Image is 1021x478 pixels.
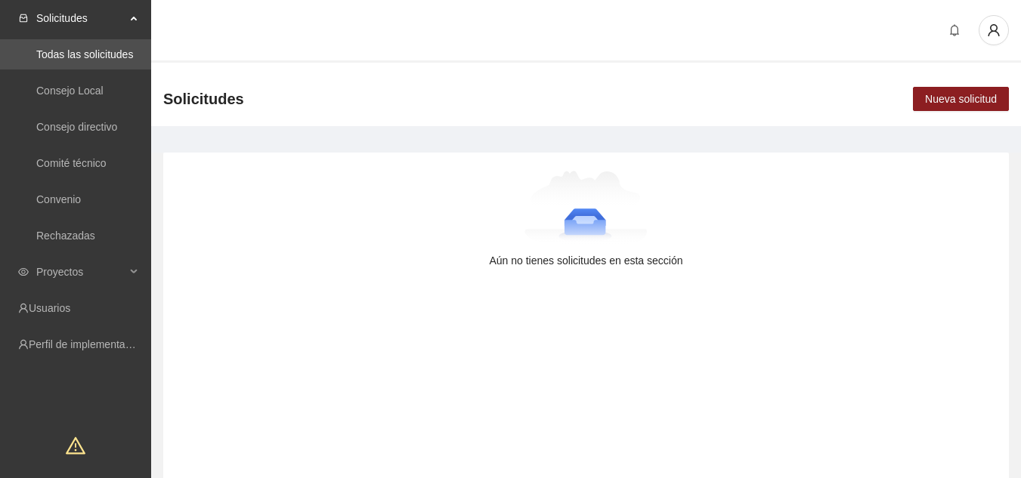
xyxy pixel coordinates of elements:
img: Aún no tienes solicitudes en esta sección [524,171,648,246]
div: Aún no tienes solicitudes en esta sección [187,252,985,269]
span: Solicitudes [36,3,125,33]
a: Perfil de implementadora [29,338,147,350]
a: Convenio [36,193,81,205]
a: Todas las solicitudes [36,48,133,60]
span: warning [66,436,85,455]
button: user [979,15,1009,45]
a: Consejo Local [36,85,104,97]
button: Nueva solicitud [913,87,1009,111]
span: Nueva solicitud [925,91,997,107]
a: Comité técnico [36,157,107,169]
a: Rechazadas [36,230,95,242]
span: Solicitudes [163,87,244,111]
span: Proyectos [36,257,125,287]
span: bell [943,24,966,36]
span: eye [18,267,29,277]
span: user [979,23,1008,37]
button: bell [942,18,967,42]
a: Usuarios [29,302,70,314]
a: Consejo directivo [36,121,117,133]
span: inbox [18,13,29,23]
